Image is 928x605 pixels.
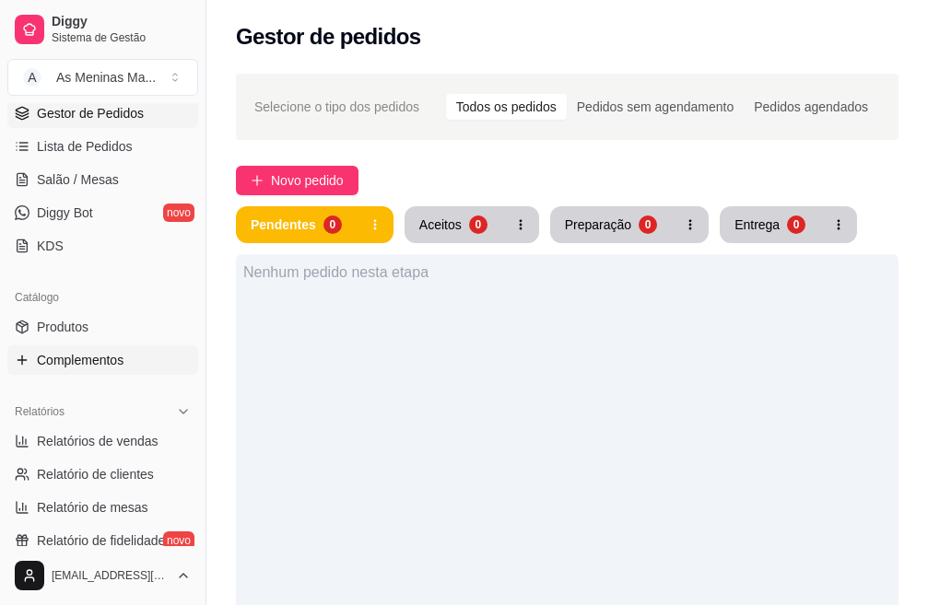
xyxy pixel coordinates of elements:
[550,206,672,243] button: Preparação0
[7,132,198,161] a: Lista de Pedidos
[744,94,878,120] div: Pedidos agendados
[7,283,198,312] div: Catálogo
[56,68,156,87] div: As Meninas Ma ...
[7,99,198,128] a: Gestor de Pedidos
[7,526,198,555] a: Relatório de fidelidadenovo
[37,204,93,222] span: Diggy Bot
[37,318,88,336] span: Produtos
[323,215,342,234] div: 0
[567,94,744,120] div: Pedidos sem agendamento
[37,237,64,255] span: KDS
[639,215,657,234] div: 0
[7,426,198,456] a: Relatórios de vendas
[787,215,805,234] div: 0
[23,68,41,87] span: A
[243,262,891,284] div: Nenhum pedido nesta etapa
[565,215,631,234] div: Preparação
[37,170,119,189] span: Salão / Mesas
[236,206,357,243] button: Pendentes0
[7,493,198,522] a: Relatório de mesas
[7,7,198,52] a: DiggySistema de Gestão
[37,351,123,369] span: Complementos
[52,14,191,30] span: Diggy
[52,30,191,45] span: Sistema de Gestão
[7,165,198,194] a: Salão / Mesas
[7,553,198,598] button: [EMAIL_ADDRESS][DOMAIN_NAME]
[251,215,316,234] div: Pendentes
[37,104,144,122] span: Gestor de Pedidos
[7,231,198,261] a: KDS
[37,531,165,550] span: Relatório de fidelidade
[251,174,264,187] span: plus
[734,215,780,234] div: Entrega
[37,465,154,483] span: Relatório de clientes
[236,166,358,195] button: Novo pedido
[405,206,502,243] button: Aceitos0
[7,312,198,342] a: Produtos
[446,94,567,120] div: Todos os pedidos
[15,404,65,419] span: Relatórios
[37,137,133,156] span: Lista de Pedidos
[271,170,344,191] span: Novo pedido
[37,498,148,517] span: Relatório de mesas
[7,198,198,227] a: Diggy Botnovo
[469,215,487,234] div: 0
[254,97,419,117] span: Selecione o tipo dos pedidos
[419,215,462,234] div: Aceitos
[37,432,159,450] span: Relatórios de vendas
[7,59,198,96] button: Select a team
[7,345,198,375] a: Complementos
[236,22,421,52] h2: Gestor de pedidos
[7,460,198,489] a: Relatório de clientes
[720,206,820,243] button: Entrega0
[52,568,169,583] span: [EMAIL_ADDRESS][DOMAIN_NAME]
